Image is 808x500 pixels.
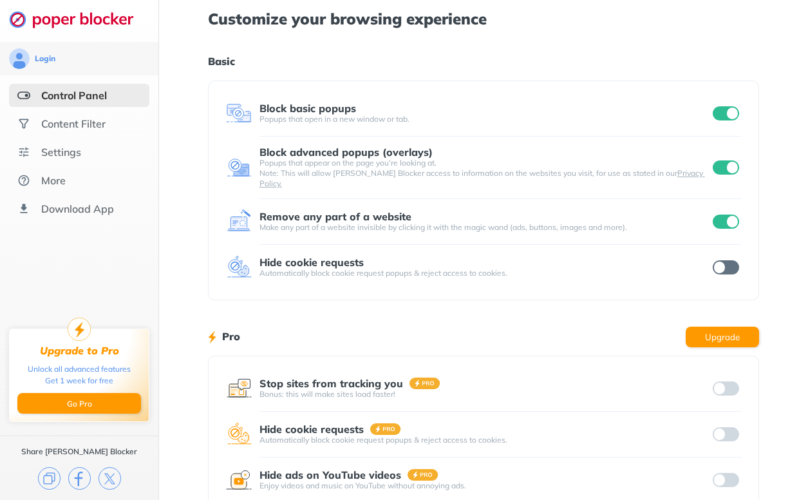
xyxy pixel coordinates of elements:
[409,378,440,389] img: pro-badge.svg
[226,421,252,447] img: feature icon
[68,318,91,341] img: upgrade-to-pro.svg
[41,146,81,159] div: Settings
[17,202,30,215] img: download-app.svg
[259,158,710,189] div: Popups that appear on the page you’re looking at. Note: This will allow [PERSON_NAME] Blocker acc...
[17,393,141,414] button: Go Pro
[259,211,411,222] div: Remove any part of a website
[259,378,403,389] div: Stop sites from tracking you
[35,53,55,64] div: Login
[686,327,759,347] button: Upgrade
[226,376,252,401] img: feature icon
[222,328,240,345] h1: Pro
[370,423,401,435] img: pro-badge.svg
[17,146,30,159] img: settings.svg
[208,10,760,27] h1: Customize your browsing experience
[259,268,710,278] div: Automatically block cookie request popups & reject access to cookies.
[99,467,121,490] img: x.svg
[41,174,66,187] div: More
[208,329,216,345] img: lighting bolt
[9,48,30,69] img: avatar.svg
[17,174,30,187] img: about.svg
[259,435,710,445] div: Automatically block cookie request popups & reject access to cookies.
[17,117,30,130] img: social.svg
[17,89,30,102] img: features-selected.svg
[259,481,710,491] div: Enjoy videos and music on YouTube without annoying ads.
[41,117,106,130] div: Content Filter
[259,222,710,233] div: Make any part of a website invisible by clicking it with the magic wand (ads, buttons, images and...
[259,102,356,114] div: Block basic popups
[68,467,91,490] img: facebook.svg
[259,423,364,435] div: Hide cookie requests
[226,155,252,180] img: feature icon
[259,168,705,188] a: Privacy Policy.
[226,209,252,235] img: feature icon
[259,114,710,124] div: Popups that open in a new window or tab.
[41,89,107,102] div: Control Panel
[408,469,438,481] img: pro-badge.svg
[226,255,252,280] img: feature icon
[28,363,131,375] div: Unlock all advanced features
[259,256,364,268] div: Hide cookie requests
[38,467,61,490] img: copy.svg
[226,467,252,493] img: feature icon
[9,10,147,28] img: logo-webpage.svg
[45,375,113,387] div: Get 1 week for free
[41,202,114,215] div: Download App
[208,53,760,70] h1: Basic
[40,345,119,357] div: Upgrade to Pro
[259,469,401,481] div: Hide ads on YouTube videos
[259,146,433,158] div: Block advanced popups (overlays)
[259,389,710,399] div: Bonus: this will make sites load faster!
[21,447,137,457] div: Share [PERSON_NAME] Blocker
[226,101,252,126] img: feature icon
